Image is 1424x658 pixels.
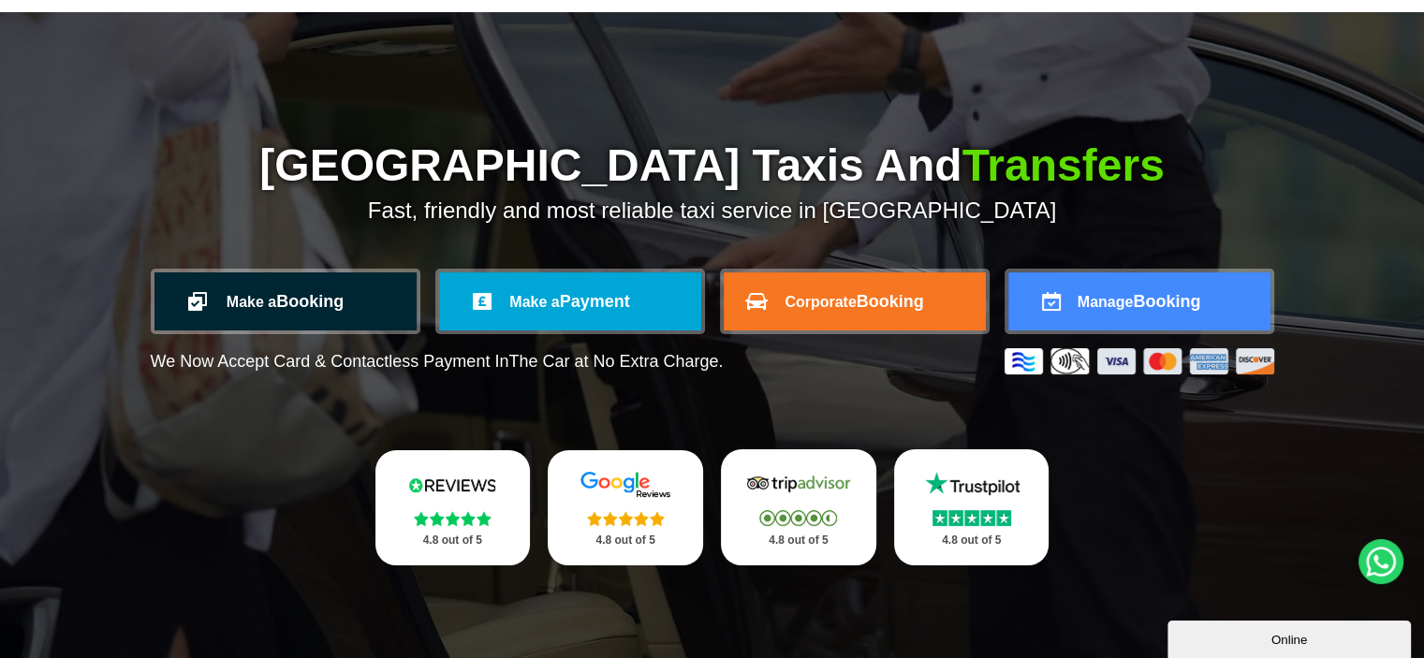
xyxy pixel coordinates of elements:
span: The Car at No Extra Charge. [508,352,723,371]
a: Make aBooking [154,272,417,330]
img: Google [569,471,682,499]
img: Tripadvisor [742,470,855,498]
img: Stars [414,511,492,526]
p: 4.8 out of 5 [568,529,683,552]
p: We Now Accept Card & Contactless Payment In [151,352,724,372]
span: Transfers [962,140,1165,190]
a: ManageBooking [1008,272,1270,330]
p: 4.8 out of 5 [915,529,1029,552]
a: Tripadvisor Stars 4.8 out of 5 [721,449,876,565]
p: 4.8 out of 5 [396,529,510,552]
a: Reviews.io Stars 4.8 out of 5 [375,450,531,565]
a: Trustpilot Stars 4.8 out of 5 [894,449,1050,565]
img: Stars [932,510,1011,526]
img: Credit And Debit Cards [1005,348,1274,374]
span: Make a [227,294,276,310]
a: Google Stars 4.8 out of 5 [548,450,703,565]
p: Fast, friendly and most reliable taxi service in [GEOGRAPHIC_DATA] [151,197,1274,224]
img: Stars [587,511,665,526]
span: Manage [1078,294,1134,310]
img: Stars [759,510,837,526]
h1: [GEOGRAPHIC_DATA] Taxis And [151,143,1274,188]
iframe: chat widget [1167,617,1415,658]
span: Make a [509,294,559,310]
a: Make aPayment [439,272,701,330]
span: Corporate [785,294,856,310]
img: Reviews.io [396,471,508,499]
p: 4.8 out of 5 [741,529,856,552]
img: Trustpilot [916,470,1028,498]
a: CorporateBooking [724,272,986,330]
